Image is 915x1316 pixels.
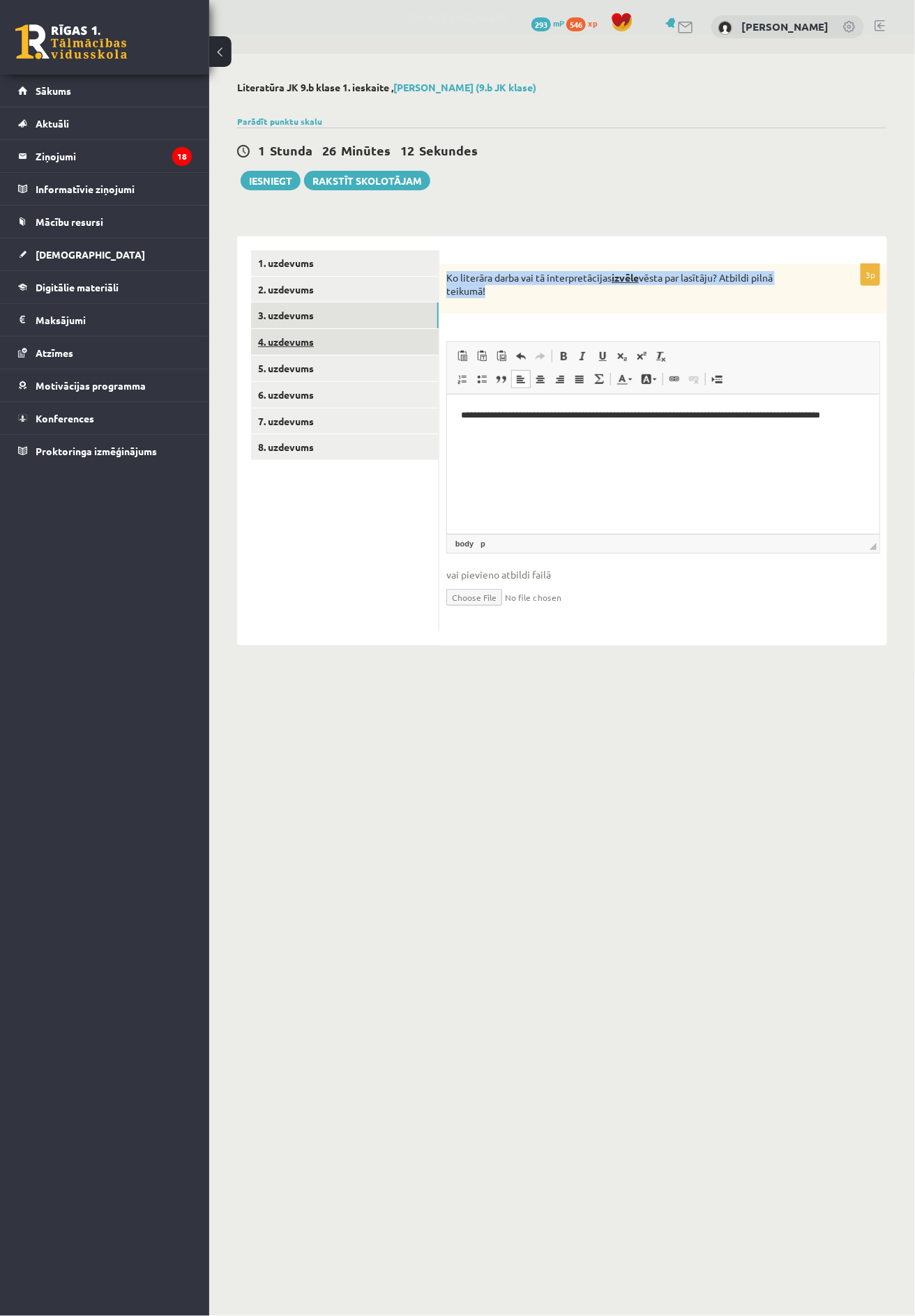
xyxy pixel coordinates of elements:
a: Вставить/Редактировать ссылку (Ctrl+K) [665,370,684,388]
legend: Maksājumi [36,304,192,336]
span: Sekundes [419,142,478,158]
a: Proktoringa izmēģinājums [18,435,192,467]
a: 3. uzdevums [251,303,439,328]
span: Proktoringa izmēģinājums [36,445,157,457]
legend: Ziņojumi [36,140,192,172]
span: Minūtes [341,142,391,158]
a: Подстрочный индекс [612,347,632,365]
span: 12 [400,142,414,158]
span: Motivācijas programma [36,379,146,392]
a: По ширине [570,370,589,388]
a: Элемент p [478,537,488,550]
span: Stunda [270,142,312,158]
a: 5. uzdevums [251,355,439,381]
a: Математика [589,370,609,388]
a: Parādīt punktu skalu [237,116,322,127]
a: Aktuāli [18,107,192,139]
a: Цвет текста [612,370,637,388]
a: Ziņojumi18 [18,140,192,172]
a: Цвет фона [637,370,661,388]
button: Iesniegt [241,171,301,190]
span: Mācību resursi [36,215,103,228]
span: Konferences [36,412,94,424]
a: Вставить разрыв страницы для печати [707,370,727,388]
span: Sākums [36,84,71,97]
strong: izvēle [612,271,639,284]
a: Убрать форматирование [651,347,671,365]
span: 1 [258,142,265,158]
a: 7. uzdevums [251,408,439,434]
a: Rakstīt skolotājam [304,171,430,190]
a: Вставить только текст (Ctrl+Shift+V) [472,347,492,365]
a: Подчеркнутый (Ctrl+U) [593,347,612,365]
p: Ko literāra darba vai tā interpretācijas vēsta par lasītāju? Atbildi pilnā teikumā! [446,271,810,298]
p: 3p [861,263,880,286]
span: Atzīmes [36,346,73,359]
a: Digitālie materiāli [18,271,192,303]
a: Motivācijas programma [18,369,192,401]
span: Digitālie materiāli [36,281,119,293]
a: 2. uzdevums [251,277,439,303]
a: [DEMOGRAPHIC_DATA] [18,238,192,270]
a: 8. uzdevums [251,434,439,460]
a: Вставить из Word [492,347,511,365]
legend: Informatīvie ziņojumi [36,173,192,205]
a: Вставить (Ctrl+V) [453,347,472,365]
span: 26 [322,142,336,158]
a: Надстрочный индекс [632,347,651,365]
i: 18 [172,147,192,166]
span: Aktuāli [36,117,69,130]
a: По левому краю [511,370,531,388]
a: Убрать ссылку [684,370,704,388]
a: Mācību resursi [18,206,192,238]
a: Sākums [18,75,192,107]
a: Rīgas 1. Tālmācības vidusskola [15,24,127,59]
a: Курсив (Ctrl+I) [573,347,593,365]
a: Элемент body [453,537,476,550]
a: Informatīvie ziņojumi [18,173,192,205]
a: [PERSON_NAME] (9.b JK klase) [393,81,536,93]
iframe: Визуальный текстовый редактор, wiswyg-editor-user-answer-47433885224540 [447,395,879,534]
a: По центру [531,370,550,388]
a: Отменить (Ctrl+Z) [511,347,531,365]
a: Maksājumi [18,304,192,336]
h2: Literatūra JK 9.b klase 1. ieskaite , [237,82,887,93]
a: 4. uzdevums [251,329,439,355]
a: 1. uzdevums [251,250,439,276]
a: 6. uzdevums [251,382,439,408]
a: Цитата [492,370,511,388]
a: Konferences [18,402,192,434]
a: Atzīmes [18,337,192,369]
span: Перетащите для изменения размера [870,543,877,550]
a: Повторить (Ctrl+Y) [531,347,550,365]
span: [DEMOGRAPHIC_DATA] [36,248,145,261]
a: Полужирный (Ctrl+B) [554,347,573,365]
a: По правому краю [550,370,570,388]
a: Вставить / удалить нумерованный список [453,370,472,388]
a: Вставить / удалить маркированный список [472,370,492,388]
span: vai pievieno atbildi failā [446,567,880,582]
